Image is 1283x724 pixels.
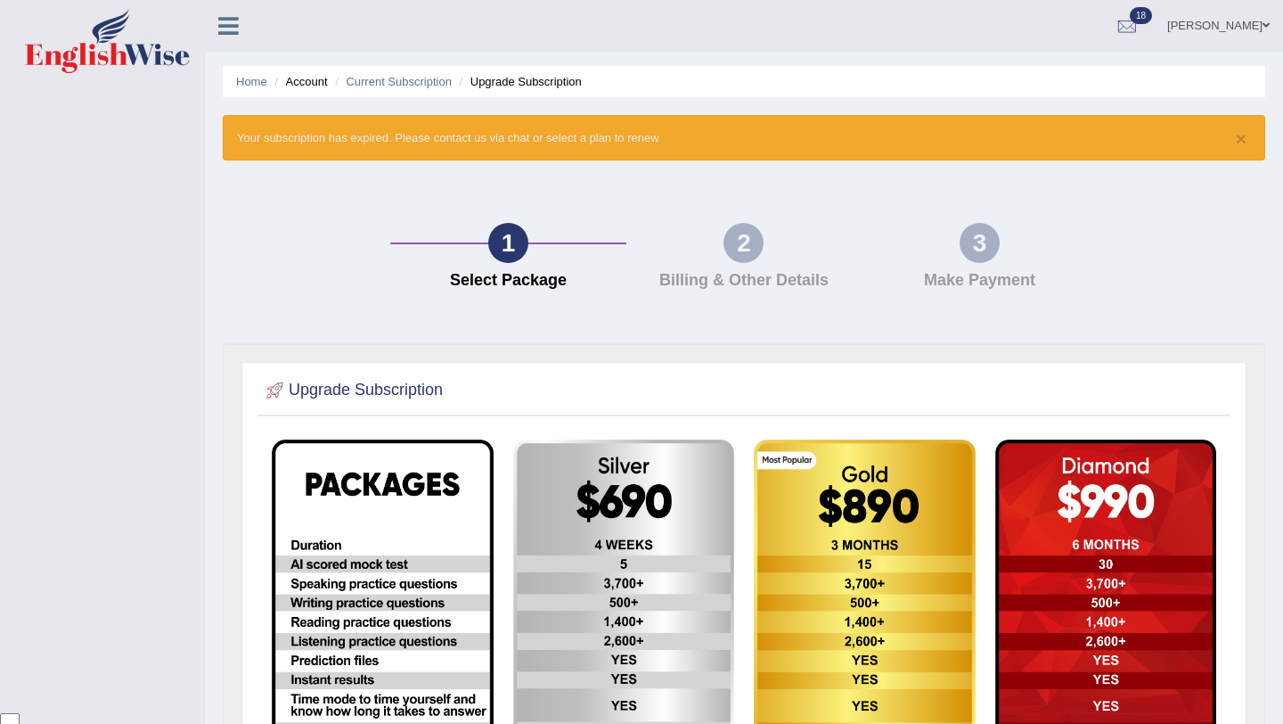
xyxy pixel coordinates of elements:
[262,377,443,404] h2: Upgrade Subscription
[399,272,617,290] h4: Select Package
[346,75,452,88] a: Current Subscription
[1130,7,1152,24] span: 18
[236,75,267,88] a: Home
[960,223,1000,263] div: 3
[270,73,327,90] li: Account
[223,115,1265,160] div: Your subscription has expired. Please contact us via chat or select a plan to renew
[1236,129,1246,148] button: ×
[635,272,853,290] h4: Billing & Other Details
[723,223,764,263] div: 2
[455,73,582,90] li: Upgrade Subscription
[488,223,528,263] div: 1
[870,272,1088,290] h4: Make Payment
